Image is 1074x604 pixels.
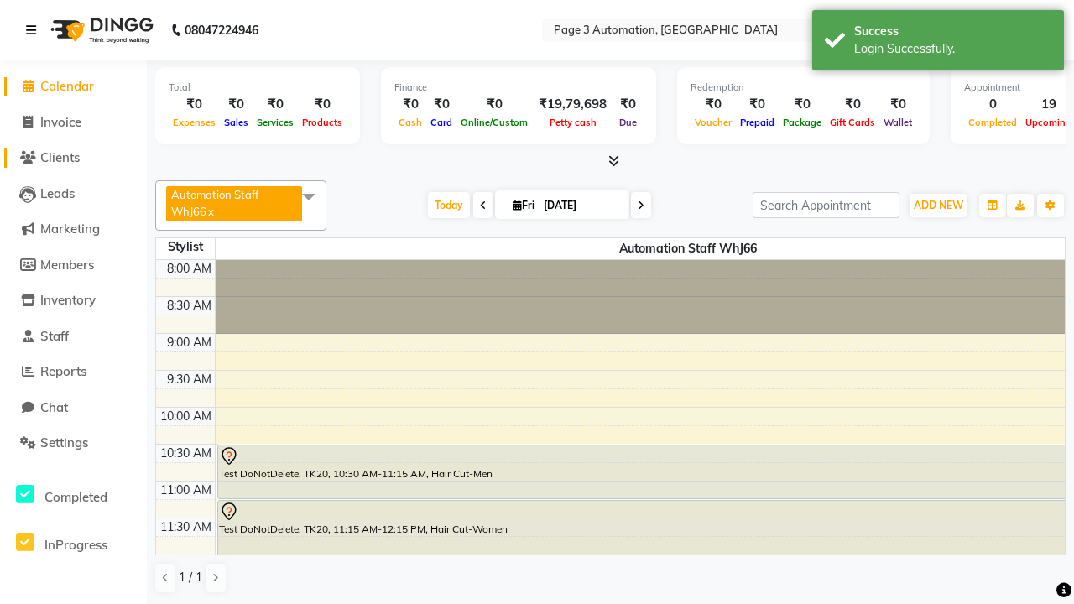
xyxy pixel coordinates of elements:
[206,205,214,218] a: x
[169,95,220,114] div: ₹0
[44,537,107,553] span: InProgress
[964,95,1021,114] div: 0
[539,193,623,218] input: 2025-10-03
[910,194,967,217] button: ADD NEW
[157,482,215,499] div: 11:00 AM
[40,328,69,344] span: Staff
[4,256,143,275] a: Members
[736,117,779,128] span: Prepaid
[185,7,258,54] b: 08047224946
[426,117,456,128] span: Card
[854,23,1051,40] div: Success
[4,327,143,346] a: Staff
[4,113,143,133] a: Invoice
[879,117,916,128] span: Wallet
[428,192,470,218] span: Today
[691,95,736,114] div: ₹0
[456,117,532,128] span: Online/Custom
[456,95,532,114] div: ₹0
[394,81,643,95] div: Finance
[43,7,158,54] img: logo
[40,399,68,415] span: Chat
[40,78,94,94] span: Calendar
[298,95,347,114] div: ₹0
[169,81,347,95] div: Total
[753,192,899,218] input: Search Appointment
[879,95,916,114] div: ₹0
[854,40,1051,58] div: Login Successfully.
[40,185,75,201] span: Leads
[157,408,215,425] div: 10:00 AM
[40,114,81,130] span: Invoice
[220,117,253,128] span: Sales
[4,148,143,168] a: Clients
[164,260,215,278] div: 8:00 AM
[40,292,96,308] span: Inventory
[736,95,779,114] div: ₹0
[826,95,879,114] div: ₹0
[253,95,298,114] div: ₹0
[691,117,736,128] span: Voucher
[169,117,220,128] span: Expenses
[4,185,143,204] a: Leads
[779,95,826,114] div: ₹0
[615,117,641,128] span: Due
[156,238,215,256] div: Stylist
[4,398,143,418] a: Chat
[157,518,215,536] div: 11:30 AM
[4,362,143,382] a: Reports
[613,95,643,114] div: ₹0
[40,221,100,237] span: Marketing
[164,371,215,388] div: 9:30 AM
[826,117,879,128] span: Gift Cards
[179,569,202,586] span: 1 / 1
[4,220,143,239] a: Marketing
[253,117,298,128] span: Services
[171,188,258,218] span: Automation Staff WhJ66
[164,297,215,315] div: 8:30 AM
[914,199,963,211] span: ADD NEW
[298,117,347,128] span: Products
[4,291,143,310] a: Inventory
[426,95,456,114] div: ₹0
[532,95,613,114] div: ₹19,79,698
[394,95,426,114] div: ₹0
[779,117,826,128] span: Package
[40,435,88,450] span: Settings
[157,445,215,462] div: 10:30 AM
[220,95,253,114] div: ₹0
[40,363,86,379] span: Reports
[44,489,107,505] span: Completed
[40,257,94,273] span: Members
[545,117,601,128] span: Petty cash
[394,117,426,128] span: Cash
[964,117,1021,128] span: Completed
[4,77,143,96] a: Calendar
[164,334,215,351] div: 9:00 AM
[4,434,143,453] a: Settings
[691,81,916,95] div: Redemption
[40,149,80,165] span: Clients
[508,199,539,211] span: Fri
